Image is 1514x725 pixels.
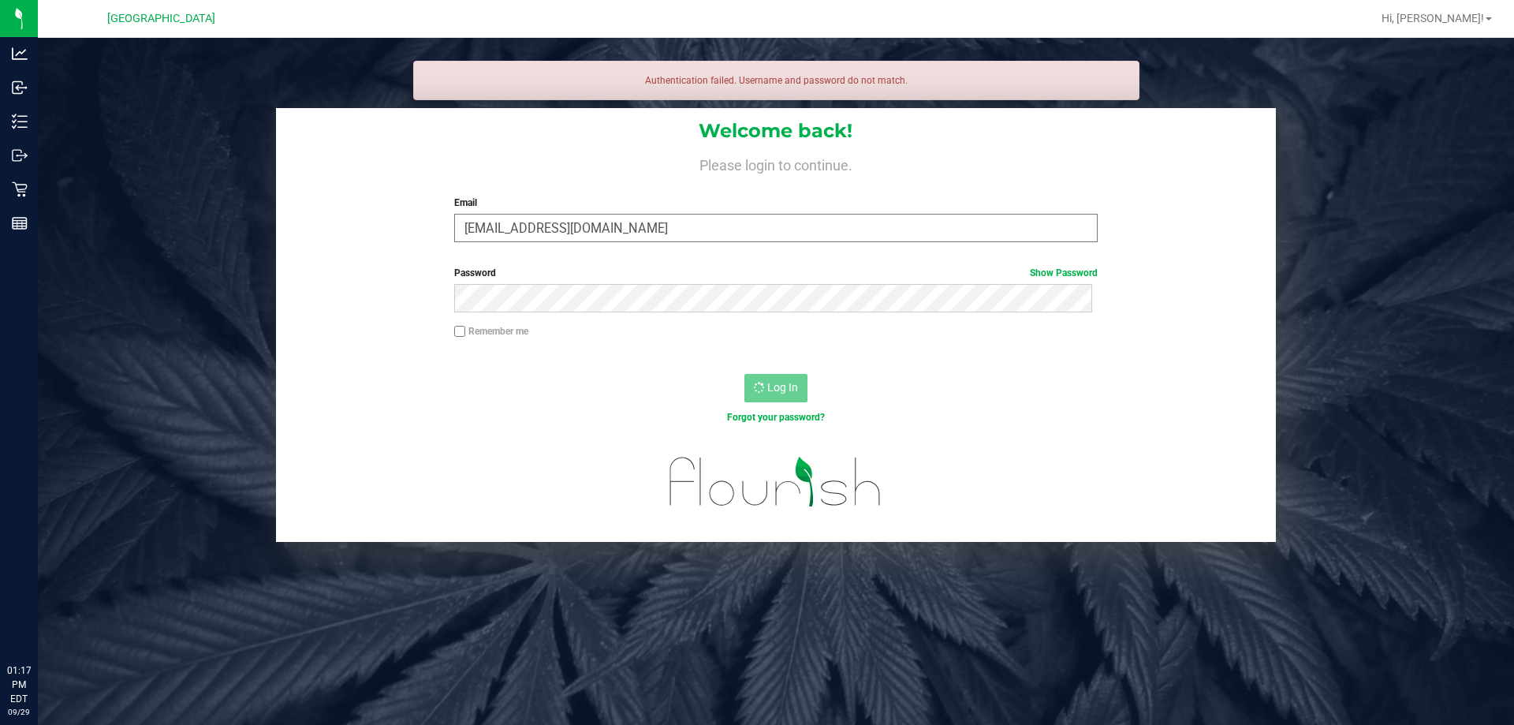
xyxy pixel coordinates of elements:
[12,46,28,62] inline-svg: Analytics
[12,80,28,95] inline-svg: Inbound
[767,381,798,394] span: Log In
[12,181,28,197] inline-svg: Retail
[12,148,28,163] inline-svg: Outbound
[1382,12,1484,24] span: Hi, [PERSON_NAME]!
[1030,267,1098,278] a: Show Password
[12,114,28,129] inline-svg: Inventory
[276,121,1276,141] h1: Welcome back!
[454,196,1097,210] label: Email
[454,324,528,338] label: Remember me
[276,155,1276,174] h4: Please login to continue.
[651,442,901,522] img: flourish_logo.svg
[107,12,215,25] span: [GEOGRAPHIC_DATA]
[7,706,31,718] p: 09/29
[727,412,825,423] a: Forgot your password?
[12,215,28,231] inline-svg: Reports
[454,326,465,337] input: Remember me
[7,663,31,706] p: 01:17 PM EDT
[454,267,496,278] span: Password
[744,374,807,402] button: Log In
[413,61,1139,100] div: Authentication failed. Username and password do not match.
